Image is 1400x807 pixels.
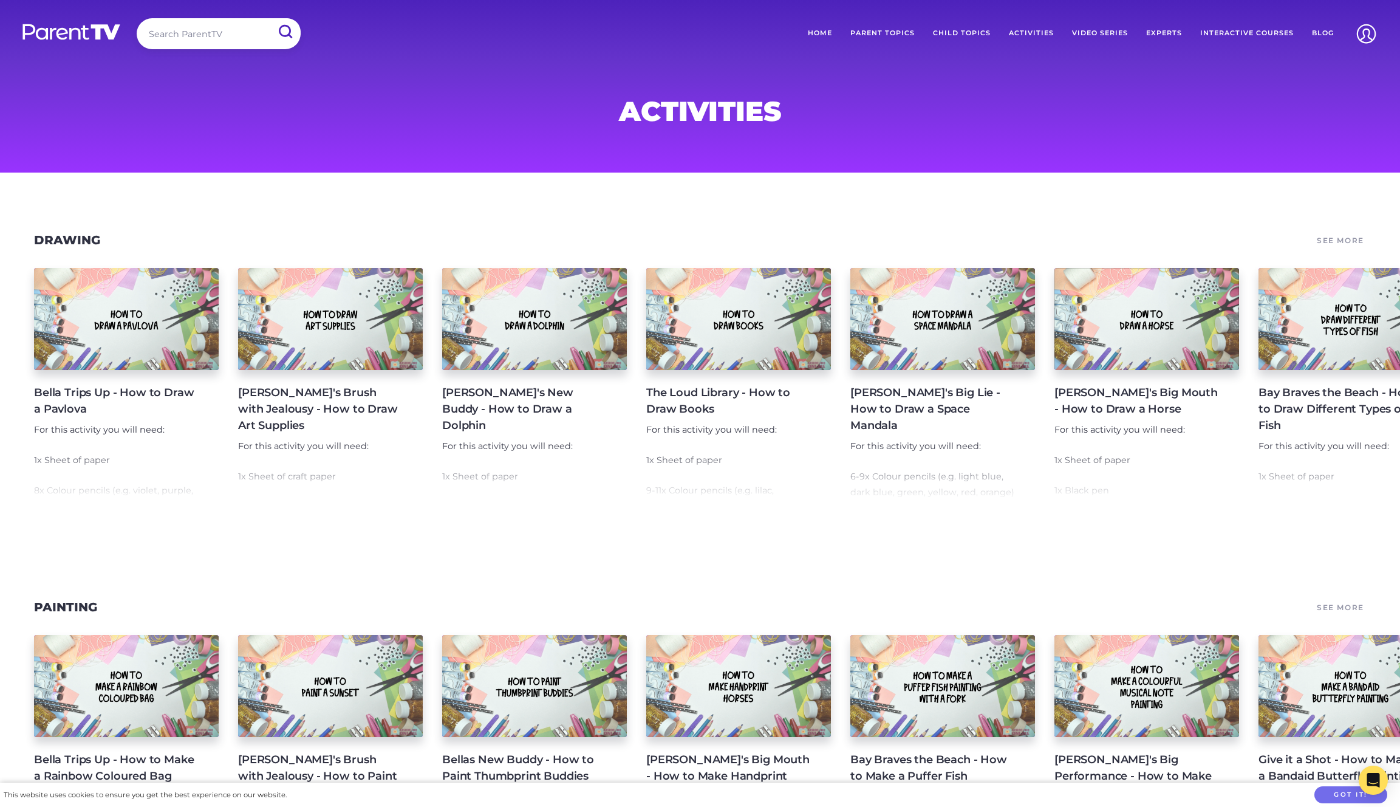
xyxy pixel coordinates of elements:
h4: Bella Trips Up - How to Make a Rainbow Coloured Bag [34,752,199,785]
div: Open Intercom Messenger [1359,766,1388,795]
a: Video Series [1063,18,1137,49]
a: Bella Trips Up - How to Draw a Pavlova For this activity you will need: 1x Sheet of paper 8x Colo... [34,268,219,501]
a: [PERSON_NAME]'s Big Lie - How to Draw a Space Mandala For this activity you will need: 6-9x Colou... [850,268,1035,501]
a: [PERSON_NAME]'s Brush with Jealousy - How to Draw Art Supplies For this activity you will need: 1... [238,268,423,501]
p: For this activity you will need: [34,422,199,438]
a: Activities [1000,18,1063,49]
h4: [PERSON_NAME]'s Brush with Jealousy - How to Paint a Sunset [238,752,403,801]
p: For this activity you will need: [1054,422,1220,438]
p: For this activity you will need: [238,439,403,455]
p: 10-13x Colour pencils (light brown, light green, dark [PERSON_NAME], orange, apricot, blue, yello... [238,500,403,563]
button: Got it! [1314,786,1387,804]
a: [PERSON_NAME]'s New Buddy - How to Draw a Dolphin For this activity you will need: 1x Sheet of pa... [442,268,627,501]
p: For this activity you will need: [442,439,607,455]
h1: Activities [408,99,993,123]
a: The Loud Library - How to Draw Books For this activity you will need: 1x Sheet of paper 9-11x Col... [646,268,831,501]
img: parenttv-logo-white.4c85aaf.svg [21,23,121,41]
img: Account [1351,18,1382,49]
a: Parent Topics [841,18,924,49]
p: 1x Sheet of paper [646,453,811,469]
a: Child Topics [924,18,1000,49]
a: See More [1315,232,1366,249]
p: 1x Sheet of paper [34,453,199,469]
a: Drawing [34,233,100,247]
p: For this activity you will need: [646,422,811,438]
a: [PERSON_NAME]'s Big Mouth - How to Draw a Horse For this activity you will need: 1x Sheet of pape... [1054,268,1239,501]
h4: The Loud Library - How to Draw Books [646,385,811,417]
p: 6-9x Colour pencils (e.g. light blue, dark blue, green, yellow, red, orange) [850,469,1016,501]
div: This website uses cookies to ensure you get the best experience on our website. [4,789,287,802]
input: Submit [269,18,301,46]
a: Painting [34,600,97,614]
a: Interactive Courses [1191,18,1303,49]
a: See More [1315,599,1366,616]
h4: [PERSON_NAME]'s Big Mouth - How to Make Handprint Horses [646,752,811,801]
a: Blog [1303,18,1343,49]
h4: Bella Trips Up - How to Draw a Pavlova [34,385,199,417]
h4: [PERSON_NAME]'s Brush with Jealousy - How to Draw Art Supplies [238,385,403,434]
p: 1x Sheet of paper [442,469,607,485]
input: Search ParentTV [137,18,301,49]
p: 9-11x Colour pencils (e.g. lilac, magenta, yellow, blue, pink, purple, apricot, teal, orange) [646,483,811,531]
p: 1x Sheet of paper [1054,453,1220,469]
p: For this activity you will need: [850,439,1016,455]
h4: [PERSON_NAME]'s New Buddy - How to Draw a Dolphin [442,385,607,434]
p: 1x Sheet of craft paper [238,469,403,485]
p: 1x Black pen [1054,483,1220,499]
h4: Bellas New Buddy - How to Paint Thumbprint Buddies [442,752,607,785]
a: Home [799,18,841,49]
h4: [PERSON_NAME]'s Big Mouth - How to Draw a Horse [1054,385,1220,417]
h4: Bay Braves the Beach - How to Make a Puffer Fish Painting with a Fork [850,752,1016,801]
h4: [PERSON_NAME]'s Big Lie - How to Draw a Space Mandala [850,385,1016,434]
a: Experts [1137,18,1191,49]
p: 8x Colour pencils (e.g. violet, purple, green, pink, yellow, magenta, white, red) [34,483,199,531]
p: 1x Black pen [442,500,607,515]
